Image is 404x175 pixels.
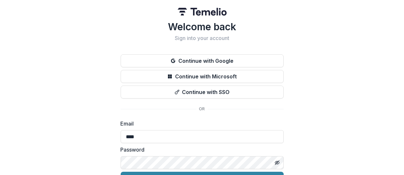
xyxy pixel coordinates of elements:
button: Continue with SSO [121,86,284,99]
label: Email [121,120,280,128]
label: Password [121,146,280,154]
button: Continue with Google [121,54,284,67]
img: Temelio [178,8,227,16]
h1: Welcome back [121,21,284,33]
button: Continue with Microsoft [121,70,284,83]
button: Toggle password visibility [272,157,282,168]
h2: Sign into your account [121,35,284,41]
